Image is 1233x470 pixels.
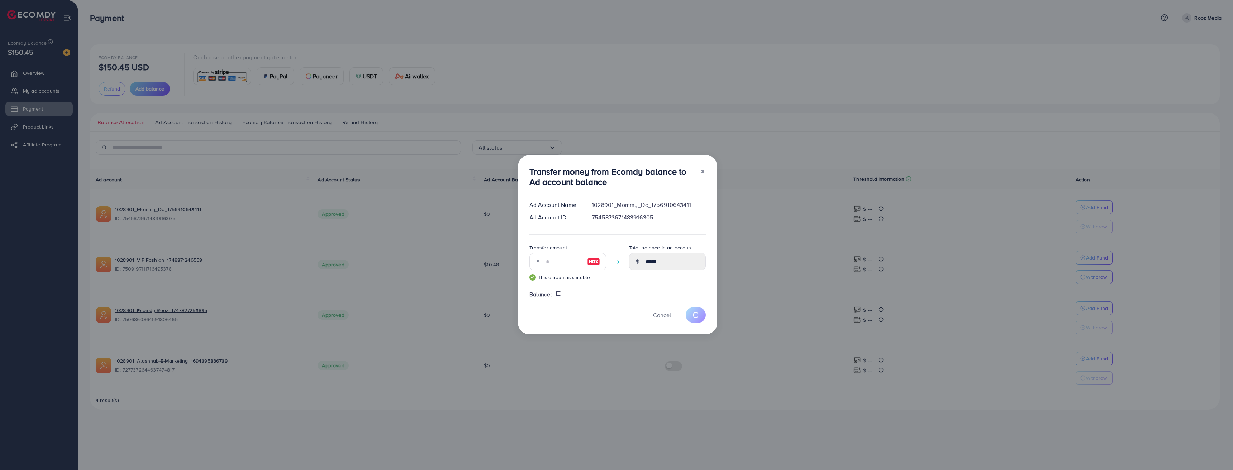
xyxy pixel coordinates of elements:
span: Cancel [653,311,671,319]
div: Ad Account ID [524,213,586,222]
img: guide [529,274,536,281]
h3: Transfer money from Ecomdy balance to Ad account balance [529,166,694,187]
label: Transfer amount [529,244,567,251]
div: 7545873671483916305 [586,213,711,222]
iframe: Chat [1203,438,1228,465]
div: Ad Account Name [524,201,586,209]
div: 1028901_Mommy_Dc_1756910643411 [586,201,711,209]
span: Balance: [529,290,552,299]
label: Total balance in ad account [629,244,693,251]
button: Cancel [644,307,680,323]
img: image [587,257,600,266]
small: This amount is suitable [529,274,606,281]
